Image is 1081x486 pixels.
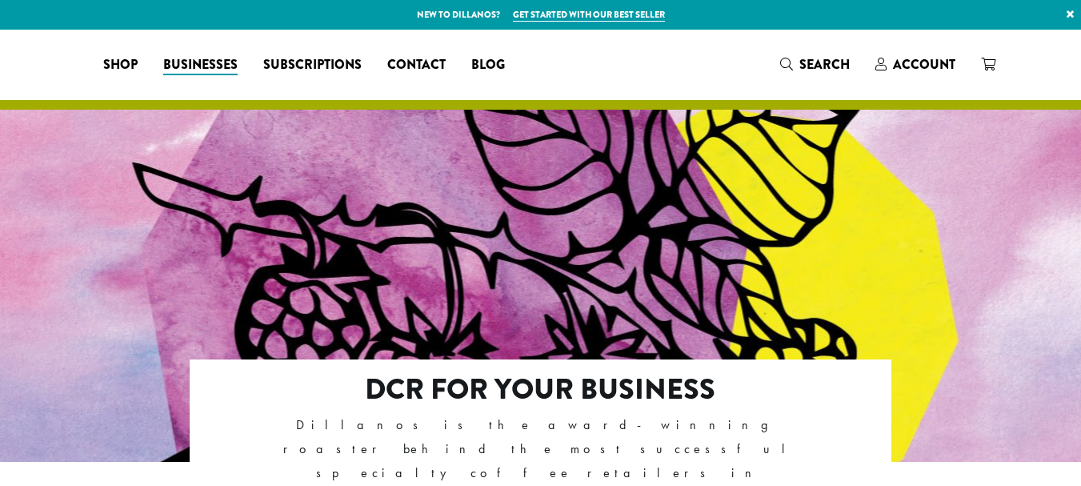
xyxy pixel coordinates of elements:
span: Businesses [163,55,238,75]
a: Shop [90,52,150,78]
a: Search [767,51,863,78]
span: Account [893,55,955,74]
a: Get started with our best seller [513,8,665,22]
span: Contact [387,55,446,75]
span: Subscriptions [263,55,362,75]
span: Search [799,55,850,74]
h2: DCR FOR YOUR BUSINESS [258,372,823,407]
span: Shop [103,55,138,75]
span: Blog [471,55,505,75]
